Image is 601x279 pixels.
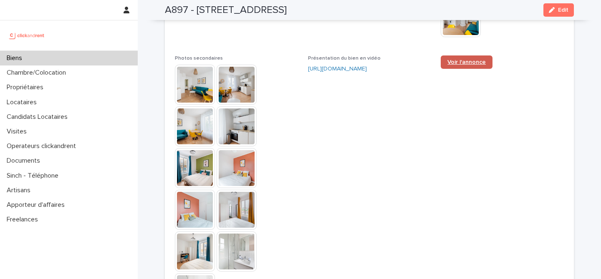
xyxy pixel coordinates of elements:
p: Freelances [3,216,45,224]
p: Chambre/Colocation [3,69,73,77]
p: Locataires [3,98,43,106]
p: Artisans [3,186,37,194]
p: Documents [3,157,47,165]
img: UCB0brd3T0yccxBKYDjQ [7,27,47,44]
p: Propriétaires [3,83,50,91]
a: [URL][DOMAIN_NAME] [308,66,367,72]
span: Voir l'annonce [447,59,486,65]
span: Présentation du bien en vidéo [308,56,381,61]
span: Photos secondaires [175,56,223,61]
button: Edit [543,3,574,17]
p: Biens [3,54,29,62]
p: Apporteur d'affaires [3,201,71,209]
span: Edit [558,7,568,13]
p: Operateurs clickandrent [3,142,83,150]
a: Voir l'annonce [441,55,492,69]
p: Sinch - Téléphone [3,172,65,180]
p: Visites [3,128,33,136]
p: Candidats Locataires [3,113,74,121]
h2: A897 - [STREET_ADDRESS] [165,4,287,16]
